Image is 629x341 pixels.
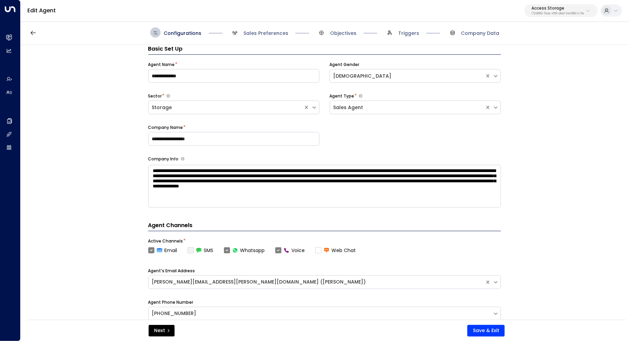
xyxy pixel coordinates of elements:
[164,30,202,37] span: Configurations
[152,278,481,286] div: [PERSON_NAME][EMAIL_ADDRESS][PERSON_NAME][DOMAIN_NAME] ([PERSON_NAME])
[531,12,584,15] p: 17248963-7bae-4f68-a6e0-04e589c1c15e
[531,6,584,10] p: Access Storage
[188,247,214,254] div: To activate this channel, please go to the Integrations page
[148,93,162,99] label: Sector
[330,93,354,99] label: Agent Type
[27,6,56,14] a: Edit Agent
[152,310,489,317] div: [PHONE_NUMBER]
[148,238,183,244] label: Active Channels
[330,30,356,37] span: Objectives
[398,30,419,37] span: Triggers
[148,45,501,55] h3: Basic Set Up
[166,94,170,98] button: Select whether your copilot will handle inquiries directly from leads or from brokers representin...
[330,62,360,68] label: Agent Gender
[148,62,175,68] label: Agent Name
[334,73,481,80] div: [DEMOGRAPHIC_DATA]
[359,94,363,98] button: Select whether your copilot will handle inquiries directly from leads or from brokers representin...
[148,124,183,131] label: Company Name
[334,104,481,111] div: Sales Agent
[149,325,175,337] button: Next
[275,247,305,254] label: Voice
[148,247,177,254] label: Email
[224,247,265,254] label: Whatsapp
[525,4,598,17] button: Access Storage17248963-7bae-4f68-a6e0-04e589c1c15e
[188,247,214,254] label: SMS
[148,299,193,305] label: Agent Phone Number
[148,221,501,231] h4: Agent Channels
[148,268,195,274] label: Agent's Email Address
[181,157,185,161] button: Provide a brief overview of your company, including your industry, products or services, and any ...
[243,30,288,37] span: Sales Preferences
[152,104,300,111] div: Storage
[315,247,356,254] label: Web Chat
[461,30,500,37] span: Company Data
[148,156,179,162] label: Company Info
[467,325,505,337] button: Save & Exit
